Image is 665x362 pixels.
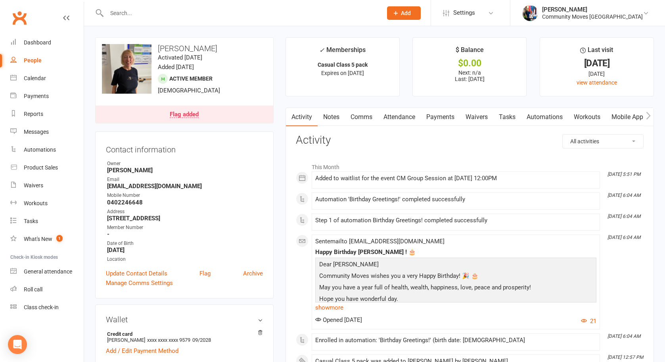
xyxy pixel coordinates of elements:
div: $ Balance [456,45,484,59]
div: Email [107,176,263,183]
div: Happy Birthday [PERSON_NAME] ! 🎂 [315,249,596,256]
a: General attendance kiosk mode [10,263,84,281]
i: [DATE] 6:04 AM [608,193,640,198]
div: Automations [24,146,56,153]
span: Active member [169,75,213,82]
strong: Casual Class 5 pack [318,62,368,68]
span: Expires on [DATE] [321,70,364,76]
span: Settings [453,4,475,22]
a: view attendance [577,79,617,86]
div: $0.00 [420,59,519,67]
h3: Wallet [106,315,263,324]
a: Workouts [568,108,606,126]
div: Automation 'Birthday Greetings!' completed successfully [315,196,596,203]
div: Last visit [580,45,613,59]
a: Tasks [493,108,521,126]
strong: [DATE] [107,246,263,254]
a: Calendar [10,69,84,87]
a: Attendance [378,108,421,126]
a: Notes [318,108,345,126]
h3: [PERSON_NAME] [102,44,267,53]
a: Comms [345,108,378,126]
div: Workouts [24,200,48,206]
img: thumb_image1633145819.png [522,5,538,21]
span: Sent email to [EMAIL_ADDRESS][DOMAIN_NAME] [315,238,445,245]
div: Roll call [24,286,42,293]
a: Mobile App [606,108,649,126]
div: Community Moves [GEOGRAPHIC_DATA] [542,13,643,20]
a: Class kiosk mode [10,298,84,316]
div: [DATE] [547,59,646,67]
div: Member Number [107,224,263,231]
a: show more [315,302,596,313]
button: Add [387,6,421,20]
i: [DATE] 6:04 AM [608,214,640,219]
div: Enrolled in automation: 'Birthday Greetings!' (birth date: [DEMOGRAPHIC_DATA] [315,337,596,344]
input: Search... [104,8,377,19]
div: Open Intercom Messenger [8,335,27,354]
a: Workouts [10,194,84,212]
strong: 0402246648 [107,199,263,206]
p: Dear [PERSON_NAME] [317,260,594,271]
button: 21 [581,316,596,326]
a: Flag [199,269,211,278]
strong: Credit card [107,331,259,337]
div: Class check-in [24,304,59,310]
div: People [24,57,42,64]
i: [DATE] 5:51 PM [608,171,640,177]
a: Automations [10,141,84,159]
div: Calendar [24,75,46,81]
strong: [PERSON_NAME] [107,167,263,174]
a: Roll call [10,281,84,298]
a: Dashboard [10,34,84,52]
div: Product Sales [24,164,58,171]
div: Location [107,256,263,263]
span: xxxx xxxx xxxx 9579 [147,337,190,343]
a: Payments [421,108,460,126]
h3: Contact information [106,142,263,154]
a: Clubworx [10,8,29,28]
div: Reports [24,111,43,117]
i: [DATE] 6:04 AM [608,235,640,240]
div: Step 1 of automation Birthday Greetings! completed successfully [315,217,596,224]
span: 09/2028 [192,337,211,343]
time: Activated [DATE] [158,54,202,61]
strong: [STREET_ADDRESS] [107,215,263,222]
div: Waivers [24,182,43,189]
div: Address [107,208,263,216]
p: Next: n/a Last: [DATE] [420,69,519,82]
a: Payments [10,87,84,105]
i: [DATE] 6:04 AM [608,333,640,339]
span: [DEMOGRAPHIC_DATA] [158,87,220,94]
p: Hope you have wonderful day. [317,294,594,306]
span: 1 [56,235,63,242]
img: image1731030662.png [102,44,151,94]
time: Added [DATE] [158,64,194,71]
i: ✓ [319,46,324,54]
a: Update Contact Details [106,269,167,278]
a: Messages [10,123,84,141]
div: Payments [24,93,49,99]
div: Memberships [319,45,366,60]
a: What's New1 [10,230,84,248]
div: Date of Birth [107,240,263,247]
div: Added to waitlist for the event CM Group Session at [DATE] 12:00PM [315,175,596,182]
a: Reports [10,105,84,123]
li: This Month [296,159,644,171]
a: Automations [521,108,568,126]
div: General attendance [24,268,72,275]
a: Waivers [460,108,493,126]
strong: - [107,231,263,238]
div: [PERSON_NAME] [542,6,643,13]
div: Dashboard [24,39,51,46]
div: Mobile Number [107,192,263,199]
strong: [EMAIL_ADDRESS][DOMAIN_NAME] [107,183,263,190]
a: Activity [286,108,318,126]
i: [DATE] 12:57 PM [608,354,643,360]
div: What's New [24,236,52,242]
a: Archive [243,269,263,278]
a: Tasks [10,212,84,230]
a: People [10,52,84,69]
a: Manage Comms Settings [106,278,173,288]
p: May you have a year full of health, wealth, happiness, love, peace and prosperity! [317,283,594,294]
